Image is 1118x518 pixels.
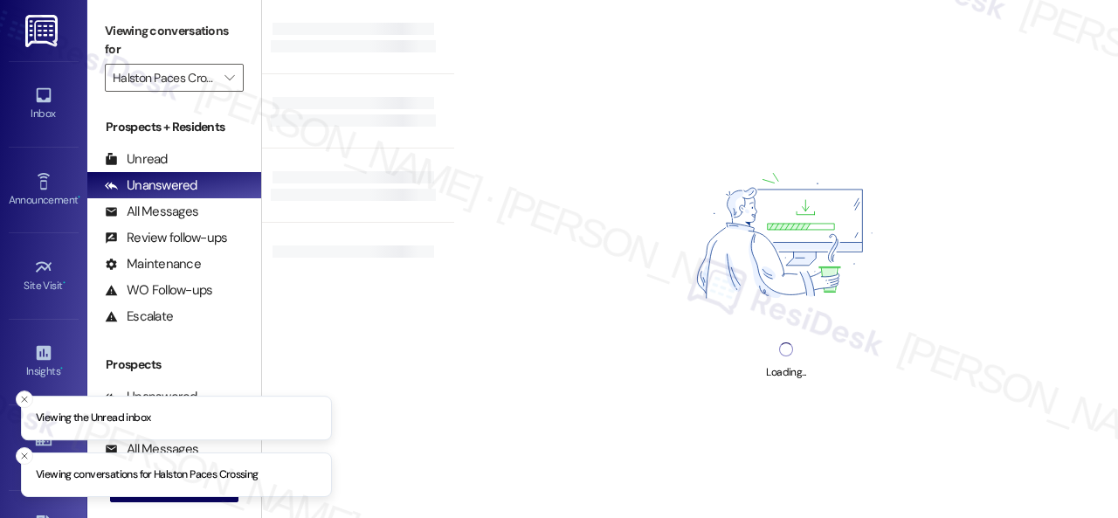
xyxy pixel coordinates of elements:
p: Viewing the Unread inbox [36,411,150,426]
input: All communities [113,64,216,92]
a: Site Visit • [9,252,79,300]
button: Close toast [16,447,33,465]
img: ResiDesk Logo [25,15,61,47]
span: • [60,363,63,375]
p: Viewing conversations for Halston Paces Crossing [36,467,259,483]
label: Viewing conversations for [105,17,244,64]
a: Inbox [9,80,79,128]
button: Close toast [16,390,33,408]
div: Unanswered [105,176,197,195]
div: Prospects [87,356,261,374]
div: Loading... [766,363,805,382]
div: WO Follow-ups [105,281,212,300]
div: Unread [105,150,168,169]
a: Buildings [9,424,79,471]
div: Review follow-ups [105,229,227,247]
span: • [63,277,66,289]
div: Maintenance [105,255,201,273]
a: Insights • [9,338,79,385]
span: • [78,191,80,204]
div: All Messages [105,203,198,221]
div: Prospects + Residents [87,118,261,136]
i:  [224,71,234,85]
div: Escalate [105,307,173,326]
